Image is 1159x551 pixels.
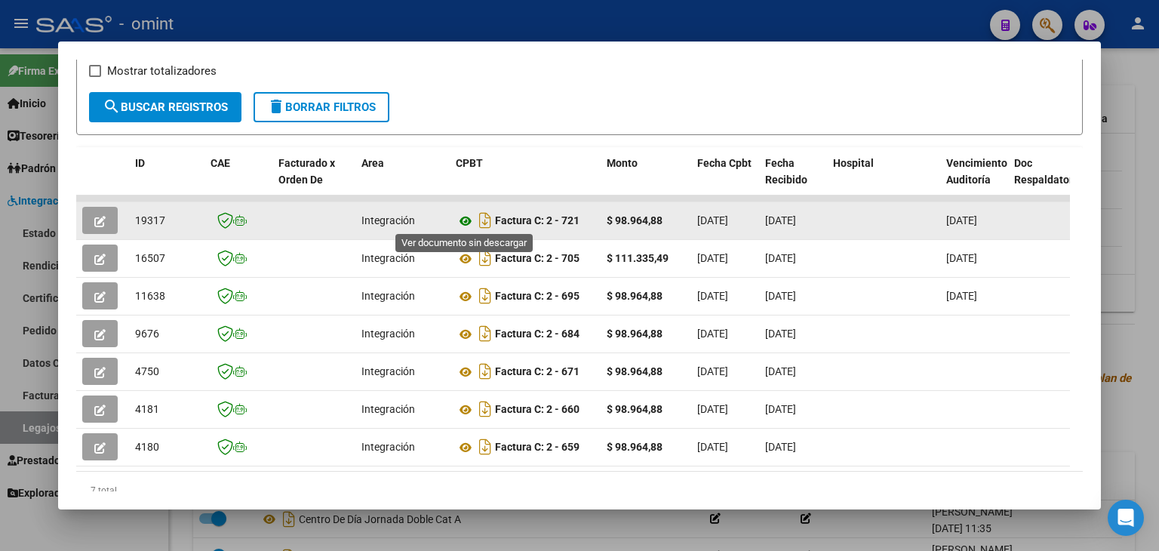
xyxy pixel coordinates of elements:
strong: Factura C: 2 - 659 [495,442,579,454]
button: Buscar Registros [89,92,241,122]
span: Borrar Filtros [267,100,376,114]
strong: $ 111.335,49 [607,252,669,264]
span: 4750 [135,365,159,377]
datatable-header-cell: Fecha Recibido [759,147,827,214]
span: CPBT [456,157,483,169]
span: 9676 [135,328,159,340]
span: Buscar Registros [103,100,228,114]
datatable-header-cell: Doc Respaldatoria [1008,147,1099,214]
span: [DATE] [697,214,728,226]
span: [DATE] [946,252,977,264]
span: [DATE] [765,290,796,302]
strong: Factura C: 2 - 705 [495,253,579,265]
span: 16507 [135,252,165,264]
span: [DATE] [765,328,796,340]
strong: Factura C: 2 - 660 [495,404,579,416]
span: [DATE] [765,403,796,415]
span: Fecha Cpbt [697,157,752,169]
span: [DATE] [697,441,728,453]
i: Descargar documento [475,208,495,232]
strong: $ 98.964,88 [607,328,663,340]
span: Monto [607,157,638,169]
strong: Factura C: 2 - 684 [495,328,579,340]
i: Descargar documento [475,435,495,459]
datatable-header-cell: ID [129,147,204,214]
i: Descargar documento [475,397,495,421]
span: [DATE] [765,365,796,377]
datatable-header-cell: Fecha Cpbt [691,147,759,214]
span: [DATE] [697,403,728,415]
datatable-header-cell: Hospital [827,147,940,214]
strong: Factura C: 2 - 671 [495,366,579,378]
span: Vencimiento Auditoría [946,157,1007,186]
span: [DATE] [697,328,728,340]
span: Integración [361,365,415,377]
span: Integración [361,403,415,415]
span: [DATE] [697,252,728,264]
datatable-header-cell: Vencimiento Auditoría [940,147,1008,214]
div: 7 total [76,472,1083,509]
strong: $ 98.964,88 [607,365,663,377]
span: Doc Respaldatoria [1014,157,1082,186]
span: [DATE] [946,290,977,302]
strong: Factura C: 2 - 695 [495,291,579,303]
span: Area [361,157,384,169]
span: 11638 [135,290,165,302]
span: [DATE] [765,441,796,453]
span: 4180 [135,441,159,453]
span: [DATE] [697,290,728,302]
i: Descargar documento [475,246,495,270]
span: Integración [361,252,415,264]
span: Facturado x Orden De [278,157,335,186]
strong: $ 98.964,88 [607,214,663,226]
span: ID [135,157,145,169]
span: Integración [361,328,415,340]
span: 4181 [135,403,159,415]
span: [DATE] [946,214,977,226]
span: Mostrar totalizadores [107,62,217,80]
mat-icon: search [103,97,121,115]
button: Borrar Filtros [254,92,389,122]
span: Fecha Recibido [765,157,807,186]
span: Integración [361,290,415,302]
mat-icon: delete [267,97,285,115]
i: Descargar documento [475,359,495,383]
strong: Factura C: 2 - 721 [495,215,579,227]
strong: $ 98.964,88 [607,403,663,415]
span: Integración [361,214,415,226]
datatable-header-cell: Area [355,147,450,214]
span: [DATE] [697,365,728,377]
datatable-header-cell: CAE [204,147,272,214]
datatable-header-cell: CPBT [450,147,601,214]
div: Open Intercom Messenger [1108,500,1144,536]
strong: $ 98.964,88 [607,290,663,302]
i: Descargar documento [475,322,495,346]
span: Integración [361,441,415,453]
datatable-header-cell: Monto [601,147,691,214]
strong: $ 98.964,88 [607,441,663,453]
span: [DATE] [765,252,796,264]
span: 19317 [135,214,165,226]
span: Hospital [833,157,874,169]
i: Descargar documento [475,284,495,308]
datatable-header-cell: Facturado x Orden De [272,147,355,214]
span: CAE [211,157,230,169]
span: [DATE] [765,214,796,226]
